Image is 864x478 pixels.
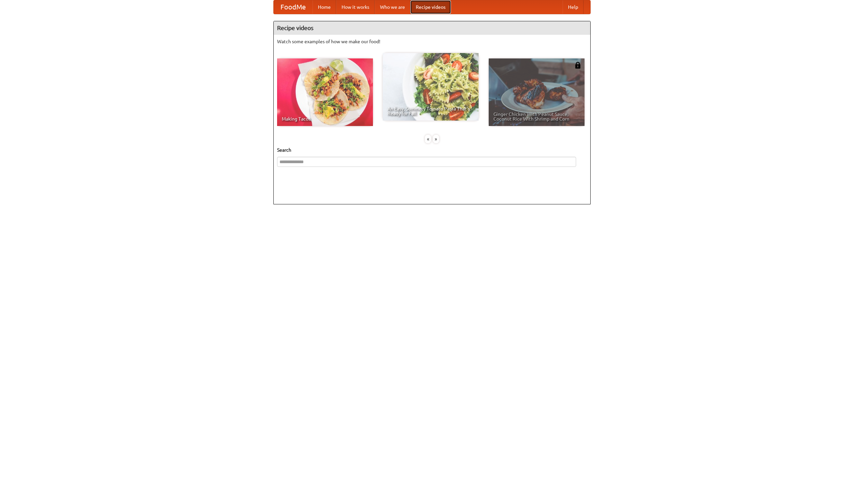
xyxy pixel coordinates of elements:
a: An Easy, Summery Tomato Pasta That's Ready for Fall [383,53,479,121]
h5: Search [277,147,587,153]
span: Making Tacos [282,117,368,121]
a: Help [563,0,584,14]
a: FoodMe [274,0,313,14]
a: Making Tacos [277,58,373,126]
span: An Easy, Summery Tomato Pasta That's Ready for Fall [387,106,474,116]
a: Who we are [375,0,410,14]
div: « [425,135,431,143]
div: » [433,135,439,143]
p: Watch some examples of how we make our food! [277,38,587,45]
a: How it works [336,0,375,14]
a: Recipe videos [410,0,451,14]
img: 483408.png [574,62,581,69]
a: Home [313,0,336,14]
h4: Recipe videos [274,21,590,35]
